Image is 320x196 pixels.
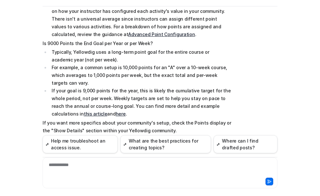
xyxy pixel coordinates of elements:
[43,40,231,47] p: Is 9000 Points the End Goal per Year or per Week?
[50,48,231,64] li: Typically, Yellowdig uses a long-term point goal for the entire course or academic year (not per ...
[50,87,231,118] li: If your goal is 9,000 points for the year, this is likely the cumulative target for the whole per...
[43,119,231,135] p: If you want more specifics about your community's setup, check the Points display or the "Show De...
[120,135,211,153] button: What are the best practices for creating topics?
[43,135,118,153] button: Help me troubleshoot an access issue.
[214,135,277,153] button: Where can I find drafted posts?
[84,111,107,117] a: this article
[116,111,126,117] a: here
[50,64,231,87] li: For example, a common setup is 10,000 points for an "A" over a 10-week course, which averages to ...
[128,32,195,37] a: Advanced Point Configuration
